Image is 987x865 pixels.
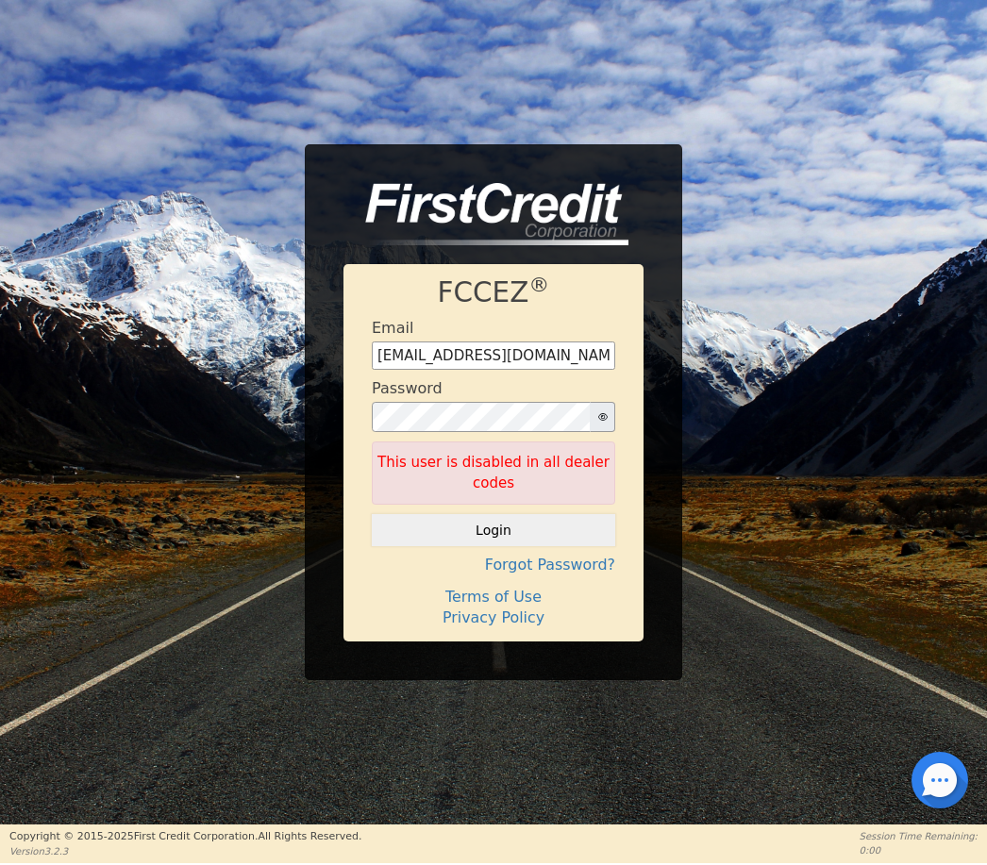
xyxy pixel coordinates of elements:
[258,830,361,842] span: All Rights Reserved.
[372,276,615,309] h1: FCCEZ
[9,844,361,858] p: Version 3.2.3
[372,319,413,337] h4: Email
[9,829,361,845] p: Copyright © 2015- 2025 First Credit Corporation.
[372,402,591,432] input: password
[372,379,443,397] h4: Password
[372,441,615,505] div: This user is disabled in all dealer codes
[372,514,615,546] button: Login
[860,829,978,843] p: Session Time Remaining:
[372,608,615,626] h4: Privacy Policy
[528,273,549,296] sup: ®
[372,588,615,606] h4: Terms of Use
[372,341,615,370] input: Enter email
[860,843,978,857] p: 0:00
[343,183,628,245] img: logo-CMu_cnol.png
[372,556,615,574] h4: Forgot Password?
